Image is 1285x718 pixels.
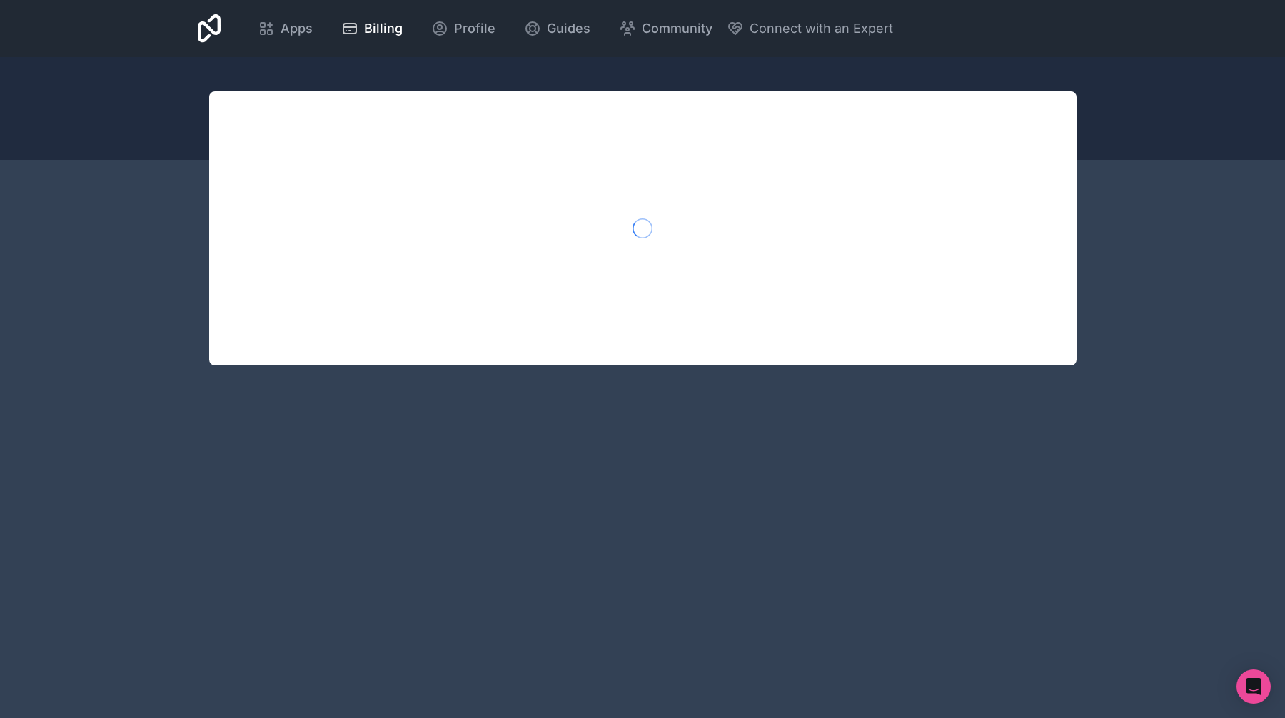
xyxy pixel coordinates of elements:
[454,19,495,39] span: Profile
[1236,669,1271,704] div: Open Intercom Messenger
[281,19,313,39] span: Apps
[513,13,602,44] a: Guides
[364,19,403,39] span: Billing
[547,19,590,39] span: Guides
[750,19,893,39] span: Connect with an Expert
[727,19,893,39] button: Connect with an Expert
[420,13,507,44] a: Profile
[330,13,414,44] a: Billing
[642,19,712,39] span: Community
[246,13,324,44] a: Apps
[608,13,724,44] a: Community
